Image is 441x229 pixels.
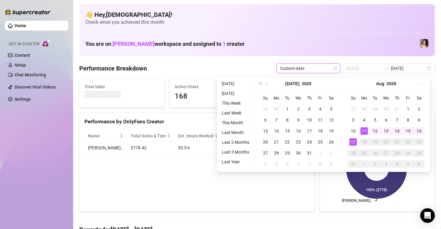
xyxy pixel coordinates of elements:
[282,104,293,114] td: 2025-07-01
[347,65,381,72] input: Start date
[280,64,337,73] span: Custom date
[414,93,425,104] th: Sa
[372,149,379,157] div: 26
[404,116,412,124] div: 8
[392,158,403,169] td: 2025-09-04
[403,114,414,125] td: 2025-08-08
[273,138,280,146] div: 21
[381,125,392,136] td: 2025-08-13
[350,160,357,168] div: 31
[295,138,302,146] div: 23
[328,127,335,135] div: 19
[381,158,392,169] td: 2025-09-03
[219,148,252,156] li: Last 3 Months
[361,105,368,113] div: 28
[328,138,335,146] div: 26
[359,104,370,114] td: 2025-07-28
[282,136,293,147] td: 2025-07-22
[348,114,359,125] td: 2025-08-03
[404,105,412,113] div: 1
[84,118,310,126] div: Performance by OnlyFans Creator
[304,125,315,136] td: 2025-07-17
[273,149,280,157] div: 28
[392,114,403,125] td: 2025-08-07
[127,130,174,142] th: Total Sales & Tips
[382,105,390,113] div: 30
[387,78,396,90] button: Choose a year
[393,160,401,168] div: 4
[79,64,147,73] h4: Performance Breakdown
[359,158,370,169] td: 2025-09-01
[403,147,414,158] td: 2025-08-29
[404,160,412,168] div: 5
[295,127,302,135] div: 16
[326,114,337,125] td: 2025-07-12
[5,9,51,15] img: logo-BBDzfeDw.svg
[88,133,119,139] span: Name
[359,93,370,104] th: Mo
[326,104,337,114] td: 2025-07-05
[84,142,127,154] td: [PERSON_NAME]…
[219,80,252,87] li: [DATE]
[415,116,423,124] div: 9
[112,41,155,47] span: [PERSON_NAME]
[414,125,425,136] td: 2025-08-16
[393,105,401,113] div: 31
[414,158,425,169] td: 2025-09-06
[219,158,252,165] li: Last Year
[9,41,39,47] span: Izzy AI Chatter
[415,149,423,157] div: 30
[404,127,412,135] div: 15
[15,23,26,28] a: Home
[392,93,403,104] th: Th
[350,116,357,124] div: 3
[392,125,403,136] td: 2025-08-14
[350,138,357,146] div: 17
[384,66,389,71] span: to
[359,114,370,125] td: 2025-08-04
[359,147,370,158] td: 2025-08-25
[262,138,269,146] div: 20
[271,114,282,125] td: 2025-07-07
[282,93,293,104] th: Tu
[282,147,293,158] td: 2025-07-29
[271,93,282,104] th: Mo
[361,127,368,135] div: 11
[326,147,337,158] td: 2025-08-02
[260,125,271,136] td: 2025-07-13
[393,116,401,124] div: 7
[415,138,423,146] div: 23
[293,114,304,125] td: 2025-07-09
[15,97,31,102] a: Settings
[271,147,282,158] td: 2025-07-28
[370,104,381,114] td: 2025-07-29
[393,127,401,135] div: 14
[392,104,403,114] td: 2025-07-31
[370,147,381,158] td: 2025-08-26
[392,136,403,147] td: 2025-08-21
[381,136,392,147] td: 2025-08-20
[273,105,280,113] div: 30
[284,149,291,157] div: 29
[392,147,403,158] td: 2025-08-28
[328,149,335,157] div: 2
[222,41,226,47] span: 1
[348,136,359,147] td: 2025-08-17
[370,125,381,136] td: 2025-08-12
[260,114,271,125] td: 2025-07-06
[127,142,174,154] td: $778.42
[317,105,324,113] div: 4
[262,127,269,135] div: 13
[302,78,311,90] button: Choose a year
[420,39,429,48] img: Lauren
[370,158,381,169] td: 2025-09-02
[271,158,282,169] td: 2025-08-04
[219,109,252,117] li: Last Week
[219,100,252,107] li: This Week
[271,125,282,136] td: 2025-07-14
[262,105,269,113] div: 29
[414,147,425,158] td: 2025-08-30
[328,105,335,113] div: 5
[361,149,368,157] div: 25
[372,116,379,124] div: 5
